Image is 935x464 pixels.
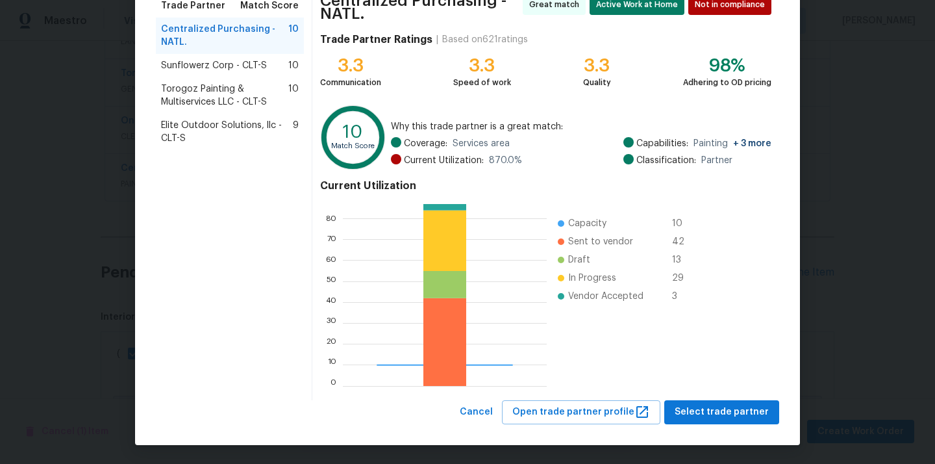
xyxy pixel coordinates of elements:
[453,76,511,89] div: Speed of work
[636,154,696,167] span: Classification:
[502,400,660,424] button: Open trade partner profile
[391,120,771,133] span: Why this trade partner is a great match:
[460,404,493,420] span: Cancel
[568,235,633,248] span: Sent to vendor
[320,179,771,192] h4: Current Utilization
[161,59,267,72] span: Sunflowerz Corp - CLT-S
[672,253,693,266] span: 13
[693,137,771,150] span: Painting
[343,123,363,141] text: 10
[288,59,299,72] span: 10
[664,400,779,424] button: Select trade partner
[325,257,336,264] text: 60
[432,33,442,46] div: |
[489,154,522,167] span: 870.0 %
[683,59,771,72] div: 98%
[568,217,606,230] span: Capacity
[320,33,432,46] h4: Trade Partner Ratings
[288,83,299,109] span: 10
[288,23,299,49] span: 10
[675,404,769,420] span: Select trade partner
[672,235,693,248] span: 42
[672,290,693,303] span: 3
[327,235,336,243] text: 70
[453,59,511,72] div: 3.3
[320,76,381,89] div: Communication
[293,119,299,145] span: 9
[733,139,771,148] span: + 3 more
[325,298,336,306] text: 40
[442,33,528,46] div: Based on 621 ratings
[583,59,611,72] div: 3.3
[320,59,381,72] div: 3.3
[568,253,590,266] span: Draft
[326,319,336,327] text: 30
[568,290,643,303] span: Vendor Accepted
[331,142,375,149] text: Match Score
[161,23,288,49] span: Centralized Purchasing - NATL.
[404,154,484,167] span: Current Utilization:
[672,272,693,285] span: 29
[512,404,650,420] span: Open trade partner profile
[161,119,293,145] span: Elite Outdoor Solutions, llc - CLT-S
[672,217,693,230] span: 10
[453,137,510,150] span: Services area
[326,277,336,285] text: 50
[683,76,771,89] div: Adhering to OD pricing
[701,154,732,167] span: Partner
[330,382,336,390] text: 0
[568,272,616,285] span: In Progress
[404,137,447,150] span: Coverage:
[455,400,498,424] button: Cancel
[636,137,688,150] span: Capabilities:
[583,76,611,89] div: Quality
[161,83,288,109] span: Torogoz Painting & Multiservices LLC - CLT-S
[327,361,336,369] text: 10
[325,214,336,222] text: 80
[326,340,336,348] text: 20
